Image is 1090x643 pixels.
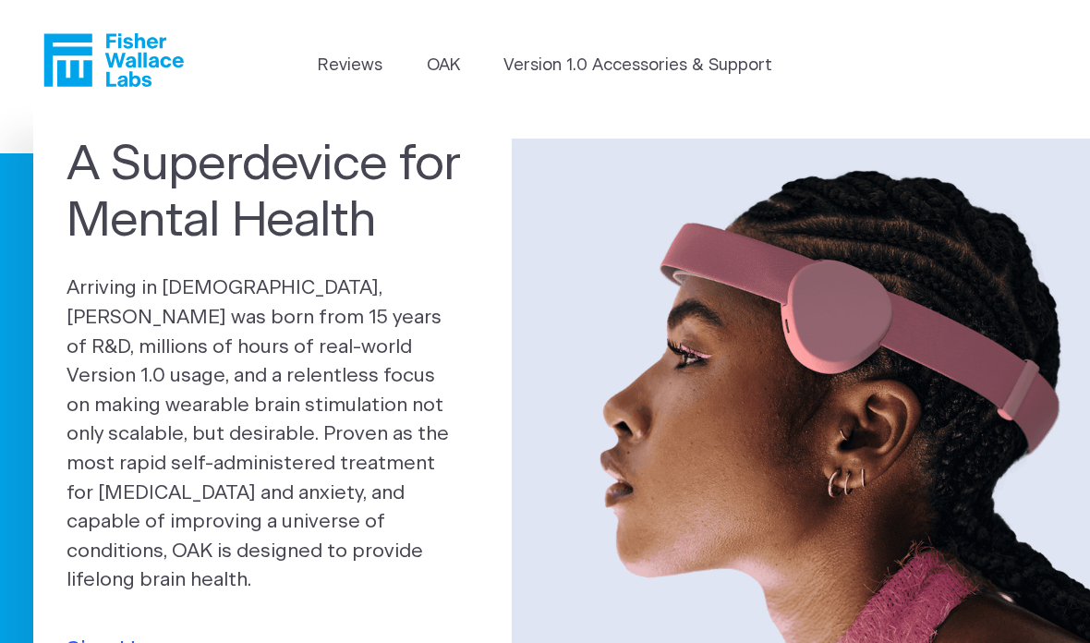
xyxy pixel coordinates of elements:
a: Fisher Wallace [43,33,184,87]
h1: A Superdevice for Mental Health [67,137,478,250]
a: OAK [427,54,460,79]
a: Reviews [318,54,382,79]
a: Version 1.0 Accessories & Support [503,54,772,79]
p: Arriving in [DEMOGRAPHIC_DATA], [PERSON_NAME] was born from 15 years of R&D, millions of hours of... [67,273,478,595]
